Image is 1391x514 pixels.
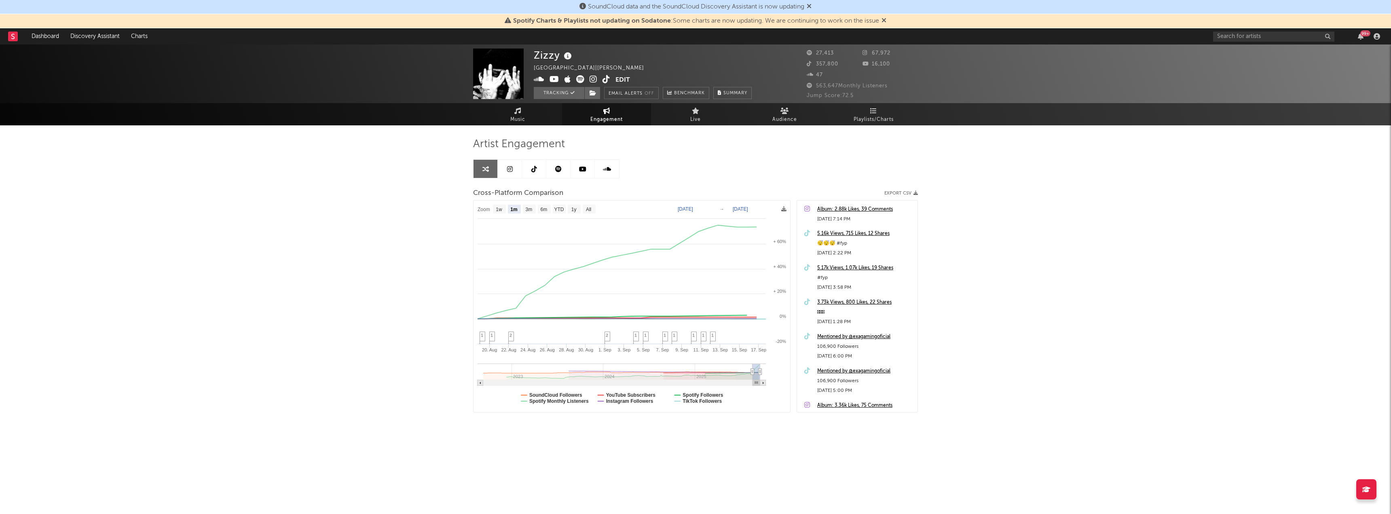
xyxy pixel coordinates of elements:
div: Zizzy [534,49,574,62]
span: Audience [772,115,797,125]
text: 6m [541,207,548,212]
text: 1w [496,207,502,212]
span: Dismiss [807,4,812,10]
a: Live [651,103,740,125]
input: Search for artists [1213,32,1334,42]
div: [DATE] 1:28 PM [817,317,913,327]
span: : Some charts are now updating. We are continuing to work on the issue [513,18,879,24]
span: 16,100 [863,61,890,67]
span: Music [510,115,525,125]
span: 27,413 [807,51,834,56]
button: 99+ [1358,33,1364,40]
span: 2 [606,333,608,338]
a: Charts [125,28,153,44]
text: + 20% [774,289,786,294]
text: 3m [526,207,533,212]
text: 26. Aug [540,347,555,352]
a: Dashboard [26,28,65,44]
text: SoundCloud Followers [529,392,582,398]
span: Jump Score: 72.5 [807,93,854,98]
div: 99 + [1360,30,1370,36]
text: 24. Aug [520,347,535,352]
a: Mentioned by @exagamingoficial [817,332,913,342]
span: Summary [723,91,747,95]
span: 357,800 [807,61,838,67]
a: Album: 3.36k Likes, 75 Comments [817,401,913,410]
span: 1 [702,333,704,338]
span: Benchmark [674,89,705,98]
text: 15. Sep [732,347,747,352]
text: + 60% [774,239,786,244]
text: [DATE] [678,206,693,212]
button: Tracking [534,87,584,99]
text: Instagram Followers [606,398,653,404]
span: 47 [807,72,823,78]
a: 5.17k Views, 1.07k Likes, 19 Shares [817,263,913,273]
span: 1 [664,333,666,338]
span: 563,647 Monthly Listeners [807,83,888,89]
text: → [719,206,724,212]
text: 3. Sep [618,347,631,352]
span: 1 [481,333,483,338]
text: 1. Sep [598,347,611,352]
text: 13. Sep [712,347,728,352]
a: 3.73k Views, 800 Likes, 22 Shares [817,298,913,307]
a: 5.16k Views, 715 Likes, 12 Shares [817,229,913,239]
button: Edit [615,75,630,85]
text: 1m [510,207,517,212]
span: Spotify Charts & Playlists not updating on Sodatone [513,18,671,24]
div: 106,900 Followers [817,376,913,386]
span: 1 [692,333,695,338]
span: Artist Engagement [473,140,565,149]
button: Email AlertsOff [604,87,659,99]
div: #fyp [817,273,913,283]
text: + 40% [774,264,786,269]
text: Spotify Followers [683,392,723,398]
span: 1 [490,333,493,338]
span: 1 [711,333,714,338]
a: Engagement [562,103,651,125]
div: [DATE] 12:57 PM [817,410,913,420]
text: 30. Aug [578,347,593,352]
div: [DATE] 3:58 PM [817,283,913,292]
div: [GEOGRAPHIC_DATA] | [PERSON_NAME] [534,63,653,73]
span: Cross-Platform Comparison [473,188,563,198]
text: 5. Sep [637,347,650,352]
span: Playlists/Charts [854,115,894,125]
span: Live [690,115,701,125]
a: Audience [740,103,829,125]
span: 1 [673,333,675,338]
a: Mentioned by @exagamingoficial [817,366,913,376]
button: Export CSV [884,191,918,196]
div: 😴😴😴 #fyp [817,239,913,248]
a: Benchmark [663,87,709,99]
a: Music [473,103,562,125]
span: 67,972 [863,51,890,56]
em: Off [645,91,654,96]
text: 20. Aug [482,347,497,352]
text: 1y [571,207,577,212]
text: -20% [776,339,786,344]
text: Zoom [478,207,490,212]
text: 0% [780,314,786,319]
text: Spotify Monthly Listeners [529,398,589,404]
div: [DATE] 5:00 PM [817,386,913,396]
span: 1 [634,333,637,338]
div: 🫩🫩🫩 [817,307,913,317]
span: 2 [509,333,512,338]
span: Engagement [590,115,623,125]
text: 9. Sep [675,347,688,352]
div: [DATE] 6:00 PM [817,351,913,361]
div: [DATE] 2:22 PM [817,248,913,258]
a: Album: 2.88k Likes, 39 Comments [817,205,913,214]
text: All [586,207,591,212]
button: Summary [713,87,752,99]
text: YouTube Subscribers [606,392,656,398]
text: YTD [554,207,564,212]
